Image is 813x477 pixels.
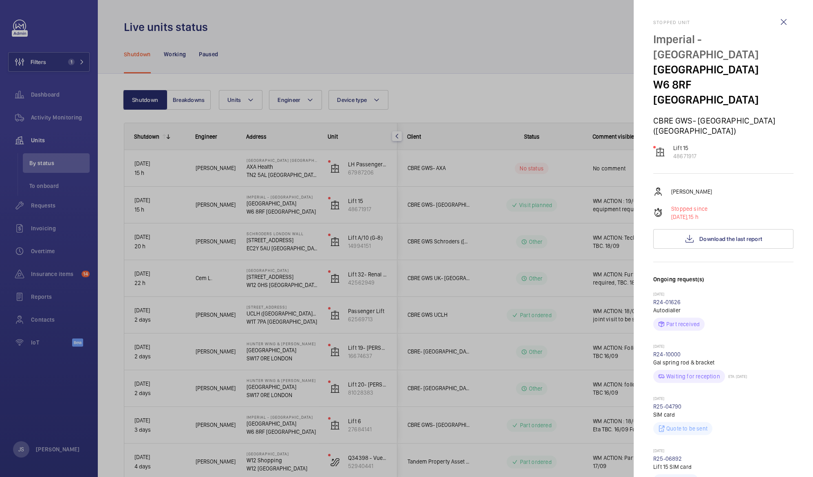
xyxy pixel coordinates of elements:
[666,372,720,380] p: Waiting for reception
[671,188,712,196] p: [PERSON_NAME]
[653,32,793,62] p: Imperial - [GEOGRAPHIC_DATA]
[653,306,793,314] p: Autodialler
[653,403,682,410] a: R25-04790
[653,77,793,107] p: W6 8RF [GEOGRAPHIC_DATA]
[671,214,688,220] span: [DATE],
[653,344,793,350] p: [DATE]
[653,291,793,298] p: [DATE]
[655,147,665,157] img: elevator.svg
[673,152,696,160] p: 48671917
[653,448,793,455] p: [DATE]
[666,320,700,328] p: Part received
[653,463,793,471] p: Lift 15 SIM card
[653,275,793,291] h3: Ongoing request(s)
[653,455,682,462] a: R25-06892
[671,213,707,221] p: 15 h
[653,351,681,358] a: R24-10000
[653,396,793,402] p: [DATE]
[653,411,793,419] p: SIM card
[671,205,707,213] p: Stopped since
[653,20,793,25] h2: Stopped unit
[653,229,793,249] button: Download the last report
[653,62,793,77] p: [GEOGRAPHIC_DATA]
[653,358,793,367] p: Gal spring rod & bracket
[673,144,696,152] p: Lift 15
[699,236,762,242] span: Download the last report
[653,299,681,305] a: R24-01626
[653,115,793,136] p: CBRE GWS- [GEOGRAPHIC_DATA] ([GEOGRAPHIC_DATA])
[725,374,747,379] p: ETA: [DATE]
[666,424,707,433] p: Quote to be sent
